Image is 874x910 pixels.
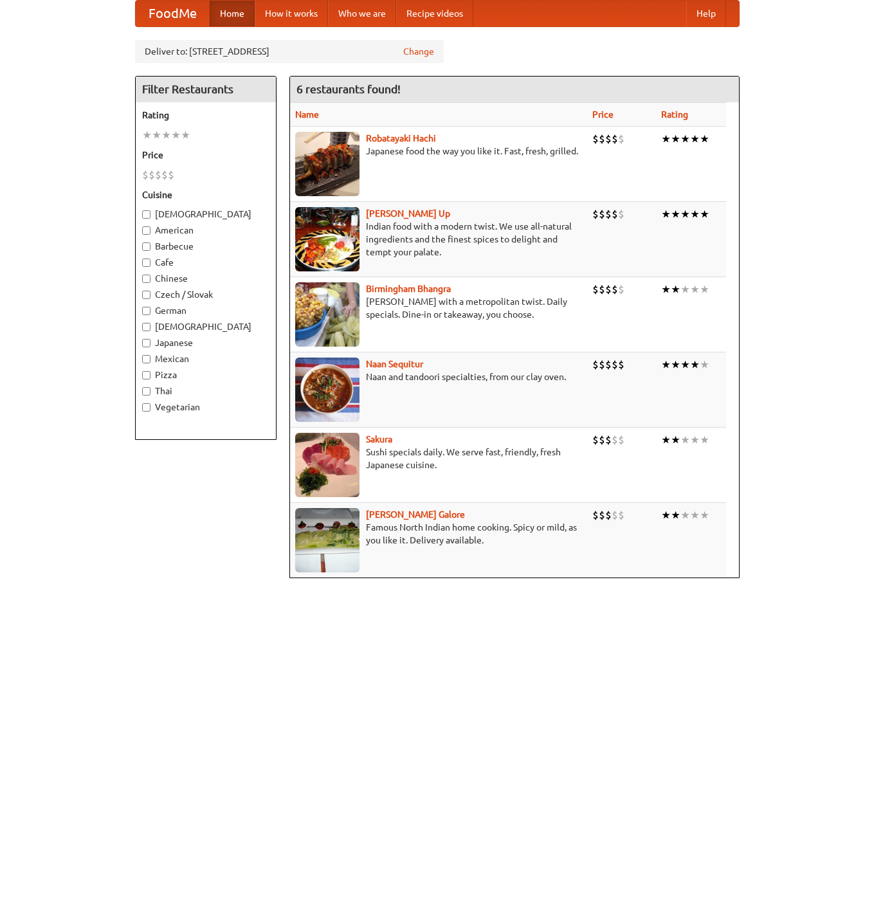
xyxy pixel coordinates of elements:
[612,508,618,522] li: $
[366,284,451,294] b: Birmingham Bhangra
[142,226,150,235] input: American
[599,508,605,522] li: $
[295,145,583,158] p: Japanese food the way you like it. Fast, fresh, grilled.
[690,508,700,522] li: ★
[295,220,583,259] p: Indian food with a modern twist. We use all-natural ingredients and the finest spices to delight ...
[142,369,269,381] label: Pizza
[690,132,700,146] li: ★
[295,446,583,471] p: Sushi specials daily. We serve fast, friendly, fresh Japanese cuisine.
[605,282,612,296] li: $
[690,358,700,372] li: ★
[618,358,624,372] li: $
[136,77,276,102] h4: Filter Restaurants
[142,336,269,349] label: Japanese
[142,355,150,363] input: Mexican
[366,434,392,444] a: Sakura
[142,149,269,161] h5: Price
[142,371,150,379] input: Pizza
[295,207,360,271] img: curryup.jpg
[618,282,624,296] li: $
[168,168,174,182] li: $
[700,132,709,146] li: ★
[142,320,269,333] label: [DEMOGRAPHIC_DATA]
[592,207,599,221] li: $
[142,240,269,253] label: Barbecue
[295,109,319,120] a: Name
[171,128,181,142] li: ★
[661,358,671,372] li: ★
[605,207,612,221] li: $
[142,188,269,201] h5: Cuisine
[671,358,680,372] li: ★
[135,40,444,63] div: Deliver to: [STREET_ADDRESS]
[661,508,671,522] li: ★
[618,207,624,221] li: $
[149,168,155,182] li: $
[295,521,583,547] p: Famous North Indian home cooking. Spicy or mild, as you like it. Delivery available.
[142,307,150,315] input: German
[605,508,612,522] li: $
[605,433,612,447] li: $
[295,370,583,383] p: Naan and tandoori specialties, from our clay oven.
[618,508,624,522] li: $
[142,242,150,251] input: Barbecue
[328,1,396,26] a: Who we are
[671,132,680,146] li: ★
[592,109,614,120] a: Price
[295,358,360,422] img: naansequitur.jpg
[142,401,269,414] label: Vegetarian
[161,168,168,182] li: $
[661,132,671,146] li: ★
[142,208,269,221] label: [DEMOGRAPHIC_DATA]
[618,132,624,146] li: $
[671,508,680,522] li: ★
[295,295,583,321] p: [PERSON_NAME] with a metropolitan twist. Daily specials. Dine-in or takeaway, you choose.
[255,1,328,26] a: How it works
[142,259,150,267] input: Cafe
[366,359,423,369] a: Naan Sequitur
[599,207,605,221] li: $
[680,207,690,221] li: ★
[612,207,618,221] li: $
[690,282,700,296] li: ★
[366,133,436,143] a: Robatayaki Hachi
[592,358,599,372] li: $
[142,168,149,182] li: $
[161,128,171,142] li: ★
[661,282,671,296] li: ★
[661,433,671,447] li: ★
[142,385,269,397] label: Thai
[366,509,465,520] a: [PERSON_NAME] Galore
[671,282,680,296] li: ★
[612,433,618,447] li: $
[142,210,150,219] input: [DEMOGRAPHIC_DATA]
[592,132,599,146] li: $
[136,1,210,26] a: FoodMe
[142,323,150,331] input: [DEMOGRAPHIC_DATA]
[366,208,450,219] a: [PERSON_NAME] Up
[295,282,360,347] img: bhangra.jpg
[296,83,401,95] ng-pluralize: 6 restaurants found!
[142,291,150,299] input: Czech / Slovak
[295,433,360,497] img: sakura.jpg
[142,224,269,237] label: American
[680,508,690,522] li: ★
[210,1,255,26] a: Home
[700,433,709,447] li: ★
[690,433,700,447] li: ★
[680,132,690,146] li: ★
[671,207,680,221] li: ★
[700,508,709,522] li: ★
[612,358,618,372] li: $
[700,207,709,221] li: ★
[592,282,599,296] li: $
[671,433,680,447] li: ★
[661,109,688,120] a: Rating
[690,207,700,221] li: ★
[142,275,150,283] input: Chinese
